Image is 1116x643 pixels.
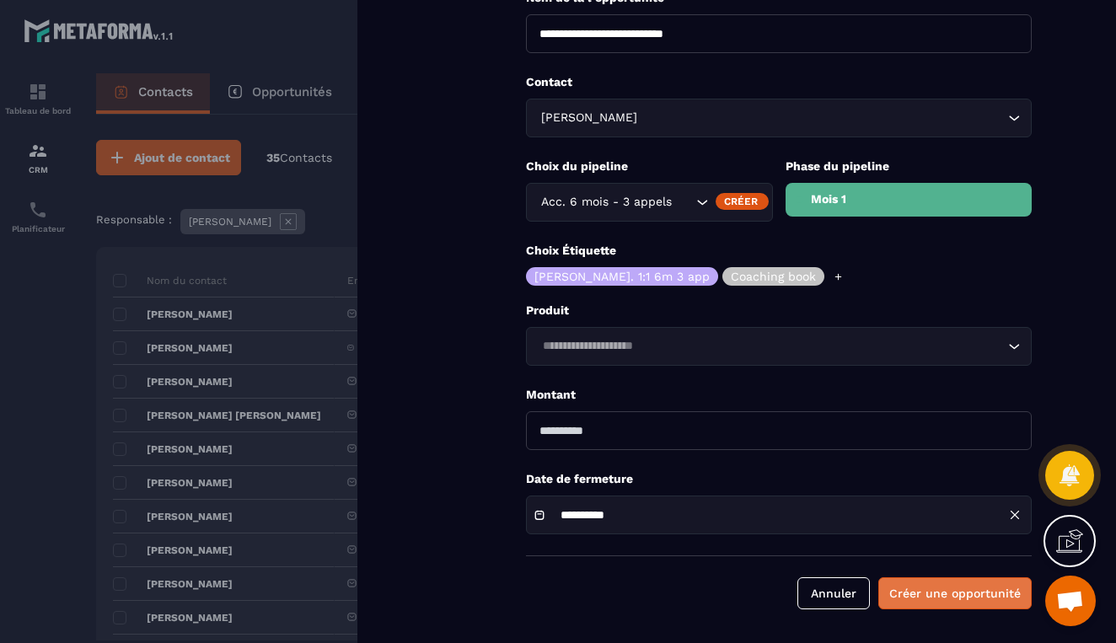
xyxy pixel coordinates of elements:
span: Acc. 6 mois - 3 appels [537,193,675,212]
input: Search for option [537,337,1004,356]
p: Coaching book [731,271,816,282]
p: Montant [526,387,1032,403]
input: Search for option [641,109,1004,127]
div: Search for option [526,183,773,222]
div: Search for option [526,327,1032,366]
button: Annuler [797,577,870,609]
p: Produit [526,303,1032,319]
p: Contact [526,74,1032,90]
p: Choix du pipeline [526,158,773,174]
button: Créer une opportunité [878,577,1032,609]
a: Ouvrir le chat [1045,576,1096,626]
span: [PERSON_NAME] [537,109,641,127]
p: Phase du pipeline [786,158,1033,174]
div: Search for option [526,99,1032,137]
p: Date de fermeture [526,471,1032,487]
div: Créer [716,193,769,210]
p: Choix Étiquette [526,243,1032,259]
input: Search for option [675,193,692,212]
p: [PERSON_NAME]. 1:1 6m 3 app [534,271,710,282]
